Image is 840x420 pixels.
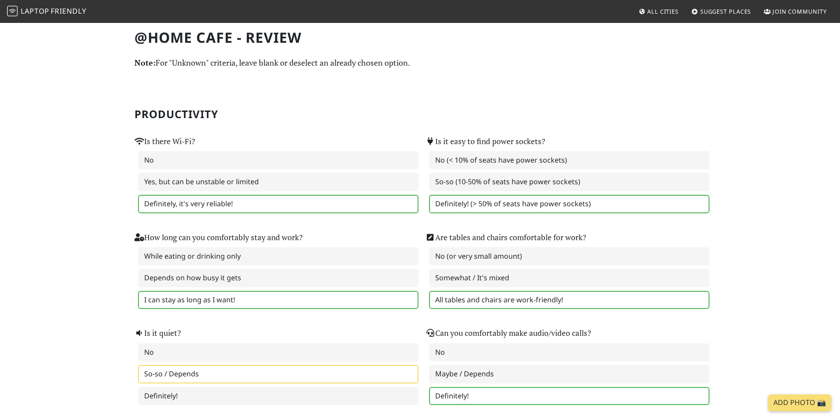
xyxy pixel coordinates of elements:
span: Friendly [51,6,86,16]
label: No (< 10% of seats have power sockets) [429,151,709,170]
label: No [138,151,418,170]
span: Suggest Places [700,7,751,15]
strong: Note: [134,57,156,68]
span: Laptop [21,6,49,16]
h2: Productivity [134,108,706,121]
label: No (or very small amount) [429,247,709,266]
label: I can stay as long as I want! [138,291,418,309]
label: Is there Wi-Fi? [134,135,195,148]
h1: @Home Cafe - Review [134,29,706,46]
label: No [429,343,709,362]
label: Depends on how busy it gets [138,269,418,287]
label: Definitely! [138,387,418,405]
label: Definitely! [429,387,709,405]
label: While eating or drinking only [138,247,418,266]
label: Yes, but can be unstable or limited [138,173,418,191]
label: Can you comfortably make audio/video calls? [426,327,591,339]
a: LaptopFriendly LaptopFriendly [7,4,86,19]
label: Definitely, it's very reliable! [138,195,418,213]
a: Add Photo 📸 [768,394,831,411]
label: Are tables and chairs comfortable for work? [426,231,586,244]
label: Is it quiet? [134,327,181,339]
label: So-so / Depends [138,365,418,383]
label: Maybe / Depends [429,365,709,383]
label: Somewhat / It's mixed [429,269,709,287]
span: All Cities [647,7,679,15]
label: Definitely! (> 50% of seats have power sockets) [429,195,709,213]
img: LaptopFriendly [7,6,18,16]
p: For "Unknown" criteria, leave blank or deselect an already chosen option. [134,56,706,69]
a: Suggest Places [688,4,755,19]
a: Join Community [760,4,830,19]
label: So-so (10-50% of seats have power sockets) [429,173,709,191]
label: No [138,343,418,362]
label: Is it easy to find power sockets? [426,135,545,148]
span: Join Community [773,7,827,15]
label: How long can you comfortably stay and work? [134,231,302,244]
a: All Cities [635,4,682,19]
label: All tables and chairs are work-friendly! [429,291,709,309]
